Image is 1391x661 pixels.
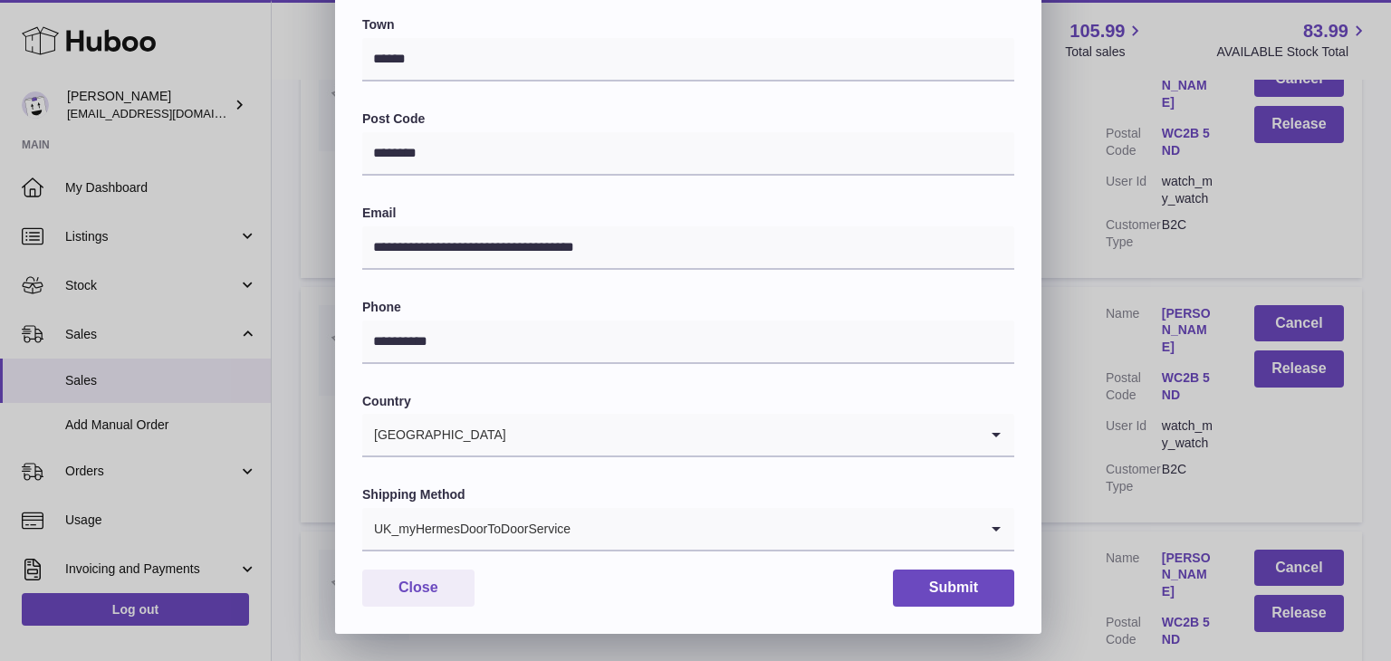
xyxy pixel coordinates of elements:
[362,205,1014,222] label: Email
[362,414,507,455] span: [GEOGRAPHIC_DATA]
[893,570,1014,607] button: Submit
[362,16,1014,34] label: Town
[362,393,1014,410] label: Country
[362,299,1014,316] label: Phone
[507,414,978,455] input: Search for option
[362,570,475,607] button: Close
[362,110,1014,128] label: Post Code
[362,508,571,550] span: UK_myHermesDoorToDoorService
[362,486,1014,503] label: Shipping Method
[362,508,1014,551] div: Search for option
[571,508,978,550] input: Search for option
[362,414,1014,457] div: Search for option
